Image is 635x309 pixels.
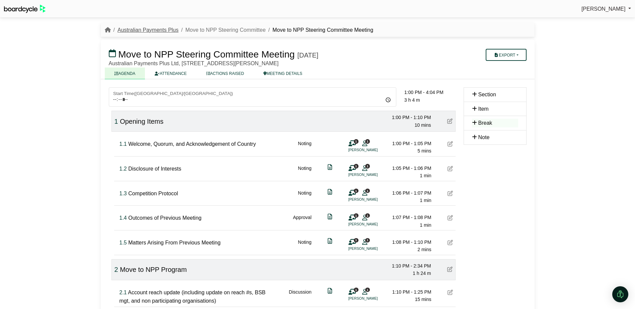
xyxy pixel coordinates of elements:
span: 2 mins [417,247,431,252]
li: [PERSON_NAME] [348,147,399,153]
a: Australian Payments Plus [117,27,178,33]
span: 3 h 4 m [404,97,420,103]
span: Break [478,120,492,126]
span: Move to NPP Program [120,266,187,273]
li: [PERSON_NAME] [348,172,399,178]
span: 1 [354,213,359,218]
div: 1:10 PM - 1:25 PM [385,288,431,296]
div: Noting [298,238,311,253]
span: 1 h 24 m [413,271,431,276]
span: 1 [354,288,359,292]
span: 1 [365,164,370,168]
span: 1 [354,189,359,193]
a: Move to NPP Steering Committee [185,27,266,33]
span: Section [478,92,496,97]
span: 1 [365,288,370,292]
span: Outcomes of Previous Meeting [128,215,202,221]
li: [PERSON_NAME] [348,296,399,301]
span: [PERSON_NAME] [581,6,626,12]
li: [PERSON_NAME] [348,246,399,251]
span: 1 min [420,198,431,203]
div: 1:06 PM - 1:07 PM [385,189,431,197]
span: 1 [365,213,370,218]
span: Australian Payments Plus Ltd, [STREET_ADDRESS][PERSON_NAME] [109,61,279,66]
span: Click to fine tune number [120,215,127,221]
a: AGENDA [105,68,145,79]
a: MEETING DETAILS [254,68,312,79]
div: 1:08 PM - 1:10 PM [385,238,431,246]
div: 1:00 PM - 1:05 PM [385,140,431,147]
span: Account reach update (including update on reach #s, BSB mgt, and non participating organisations) [120,290,266,304]
span: Click to fine tune number [120,166,127,172]
span: Click to fine tune number [114,266,118,273]
div: Noting [298,165,311,180]
img: BoardcycleBlackGreen-aaafeed430059cb809a45853b8cf6d952af9d84e6e89e1f1685b34bfd5cb7d64.svg [4,5,46,13]
button: Export [486,49,526,61]
div: 1:00 PM - 4:04 PM [404,89,456,96]
span: Click to fine tune number [120,290,127,295]
span: Matters Arising From Previous Meeting [128,240,221,245]
div: Noting [298,140,311,155]
div: [DATE] [297,51,318,59]
span: 1 [354,238,359,242]
span: 10 mins [414,122,431,128]
li: [PERSON_NAME] [348,197,399,202]
span: Welcome, Quorum, and Acknowledgement of Country [128,141,256,147]
span: Move to NPP Steering Committee Meeting [118,49,295,60]
span: Click to fine tune number [120,240,127,245]
span: Item [478,106,489,112]
nav: breadcrumb [105,26,374,34]
span: Note [478,134,490,140]
span: Click to fine tune number [114,118,118,125]
div: Approval [293,214,311,229]
li: [PERSON_NAME] [348,221,399,227]
span: 15 mins [415,297,431,302]
div: Open Intercom Messenger [612,286,628,302]
span: 1 [354,139,359,143]
a: ATTENDANCE [145,68,196,79]
div: 1:07 PM - 1:08 PM [385,214,431,221]
div: Noting [298,189,311,204]
span: Click to fine tune number [120,191,127,196]
span: 1 min [420,173,431,178]
span: Competition Protocol [128,191,178,196]
a: [PERSON_NAME] [581,5,631,13]
span: 1 min [420,222,431,228]
span: 5 mins [417,148,431,153]
span: 1 [365,238,370,242]
span: 1 [354,164,359,168]
li: Move to NPP Steering Committee Meeting [266,26,374,34]
span: Disclosure of Interests [128,166,181,172]
span: 1 [365,189,370,193]
div: 1:00 PM - 1:10 PM [384,114,431,121]
div: 1:05 PM - 1:06 PM [385,165,431,172]
span: 1 [365,139,370,143]
span: Opening Items [120,118,163,125]
a: ACTIONS RAISED [196,68,254,79]
div: Discussion [289,288,312,305]
span: Click to fine tune number [120,141,127,147]
div: 1:10 PM - 2:34 PM [384,262,431,270]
